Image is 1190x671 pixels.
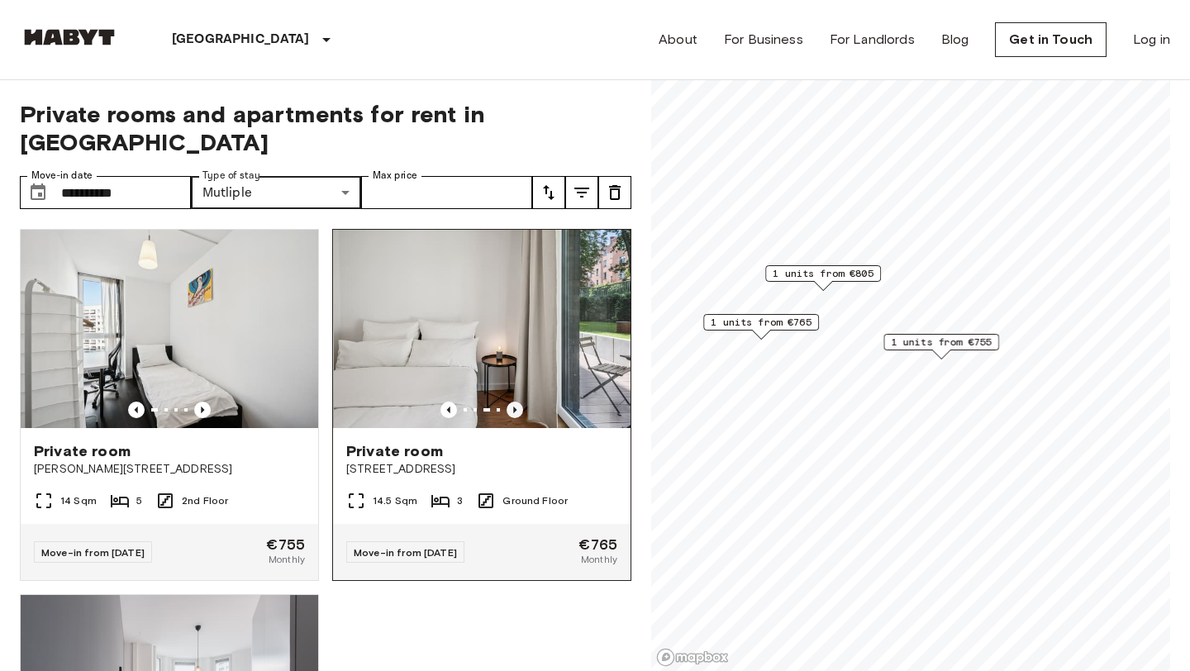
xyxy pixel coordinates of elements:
[773,266,873,281] span: 1 units from €805
[581,552,617,567] span: Monthly
[31,169,93,183] label: Move-in date
[532,176,565,209] button: tune
[266,537,305,552] span: €755
[334,230,631,428] img: Marketing picture of unit DE-01-259-004-01Q
[656,648,729,667] a: Mapbox logo
[332,229,631,581] a: Previous imagePrevious imagePrivate room[STREET_ADDRESS]14.5 Sqm3Ground FloorMove-in from [DATE]€...
[724,30,803,50] a: For Business
[60,493,97,508] span: 14 Sqm
[128,402,145,418] button: Previous image
[578,537,617,552] span: €765
[21,176,55,209] button: Choose date, selected date is 20 Sep 2025
[354,546,457,559] span: Move-in from [DATE]
[172,30,310,50] p: [GEOGRAPHIC_DATA]
[565,176,598,209] button: tune
[659,30,697,50] a: About
[20,29,119,45] img: Habyt
[711,315,812,330] span: 1 units from €765
[440,402,457,418] button: Previous image
[136,493,142,508] span: 5
[507,402,523,418] button: Previous image
[830,30,915,50] a: For Landlords
[182,493,228,508] span: 2nd Floor
[1133,30,1170,50] a: Log in
[269,552,305,567] span: Monthly
[346,461,617,478] span: [STREET_ADDRESS]
[457,493,463,508] span: 3
[883,334,999,359] div: Map marker
[21,230,318,428] img: Marketing picture of unit DE-01-302-006-05
[34,461,305,478] span: [PERSON_NAME][STREET_ADDRESS]
[20,100,631,156] span: Private rooms and apartments for rent in [GEOGRAPHIC_DATA]
[995,22,1107,57] a: Get in Touch
[41,546,145,559] span: Move-in from [DATE]
[502,493,568,508] span: Ground Floor
[20,229,319,581] a: Marketing picture of unit DE-01-302-006-05Previous imagePrevious imagePrivate room[PERSON_NAME][S...
[373,493,417,508] span: 14.5 Sqm
[891,335,992,350] span: 1 units from €755
[765,265,881,291] div: Map marker
[703,314,819,340] div: Map marker
[373,169,417,183] label: Max price
[202,169,260,183] label: Type of stay
[598,176,631,209] button: tune
[194,402,211,418] button: Previous image
[34,441,131,461] span: Private room
[346,441,443,461] span: Private room
[191,176,362,209] div: Mutliple
[941,30,969,50] a: Blog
